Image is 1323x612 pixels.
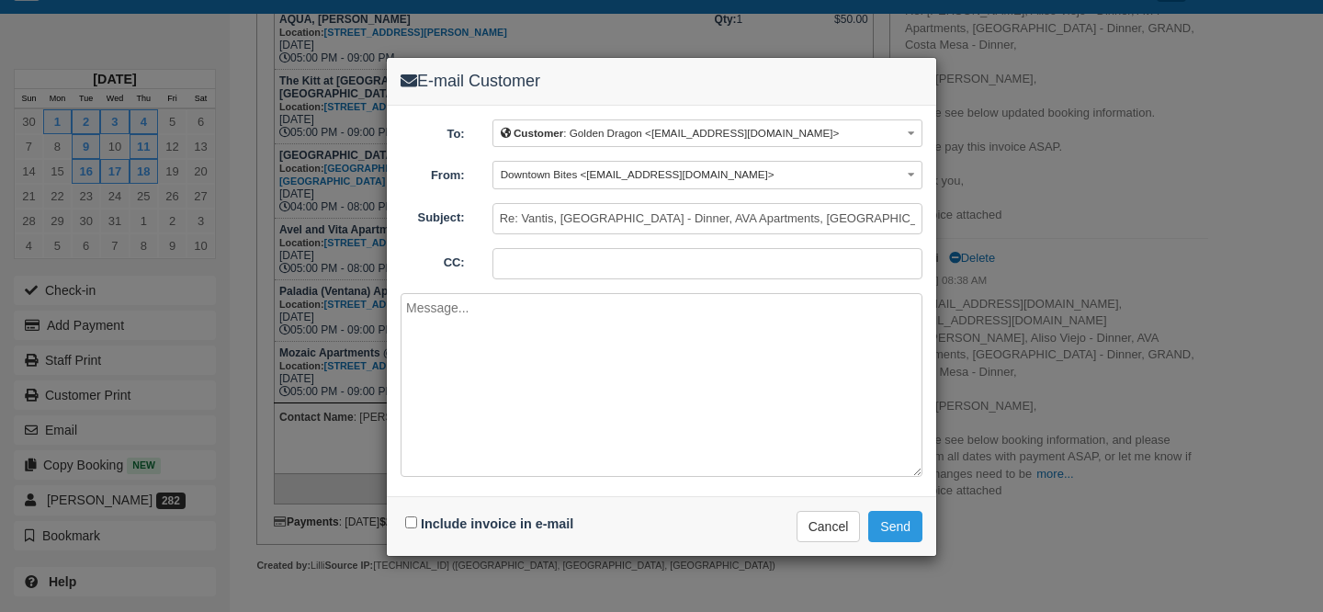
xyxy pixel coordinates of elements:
[387,248,479,272] label: CC:
[492,119,922,148] button: Customer: Golden Dragon <[EMAIL_ADDRESS][DOMAIN_NAME]>
[387,203,479,227] label: Subject:
[501,127,840,139] span: : Golden Dragon <[EMAIL_ADDRESS][DOMAIN_NAME]>
[387,119,479,143] label: To:
[797,511,861,542] button: Cancel
[868,511,922,542] button: Send
[501,168,775,180] span: Downtown Bites <[EMAIL_ADDRESS][DOMAIN_NAME]>
[514,127,563,139] b: Customer
[421,516,573,531] label: Include invoice in e-mail
[387,161,479,185] label: From:
[401,72,922,91] h4: E-mail Customer
[492,161,922,189] button: Downtown Bites <[EMAIL_ADDRESS][DOMAIN_NAME]>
